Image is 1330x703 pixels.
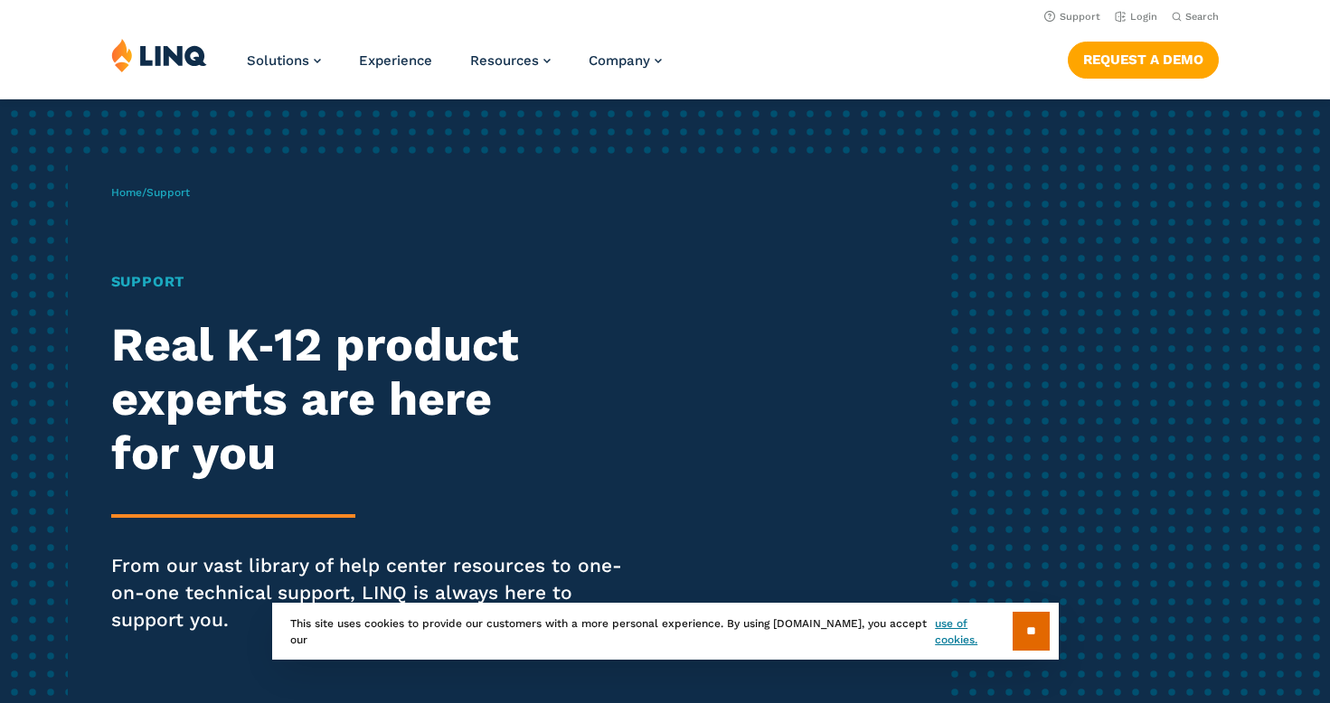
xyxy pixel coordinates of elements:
p: From our vast library of help center resources to one-on-one technical support, LINQ is always he... [111,552,624,633]
span: Company [589,52,650,69]
a: Home [111,186,142,199]
img: LINQ | K‑12 Software [111,38,207,72]
nav: Primary Navigation [247,38,662,98]
a: Solutions [247,52,321,69]
h1: Support [111,271,624,293]
h2: Real K‑12 product experts are here for you [111,318,624,480]
nav: Button Navigation [1068,38,1219,78]
span: Search [1185,11,1219,23]
span: / [111,186,190,199]
button: Open Search Bar [1172,10,1219,23]
a: Request a Demo [1068,42,1219,78]
a: Company [589,52,662,69]
a: Support [1044,11,1100,23]
div: This site uses cookies to provide our customers with a more personal experience. By using [DOMAIN... [272,603,1059,660]
span: Resources [470,52,539,69]
a: Login [1115,11,1157,23]
span: Solutions [247,52,309,69]
a: Resources [470,52,551,69]
a: Experience [359,52,432,69]
a: use of cookies. [935,615,1012,648]
span: Support [146,186,190,199]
